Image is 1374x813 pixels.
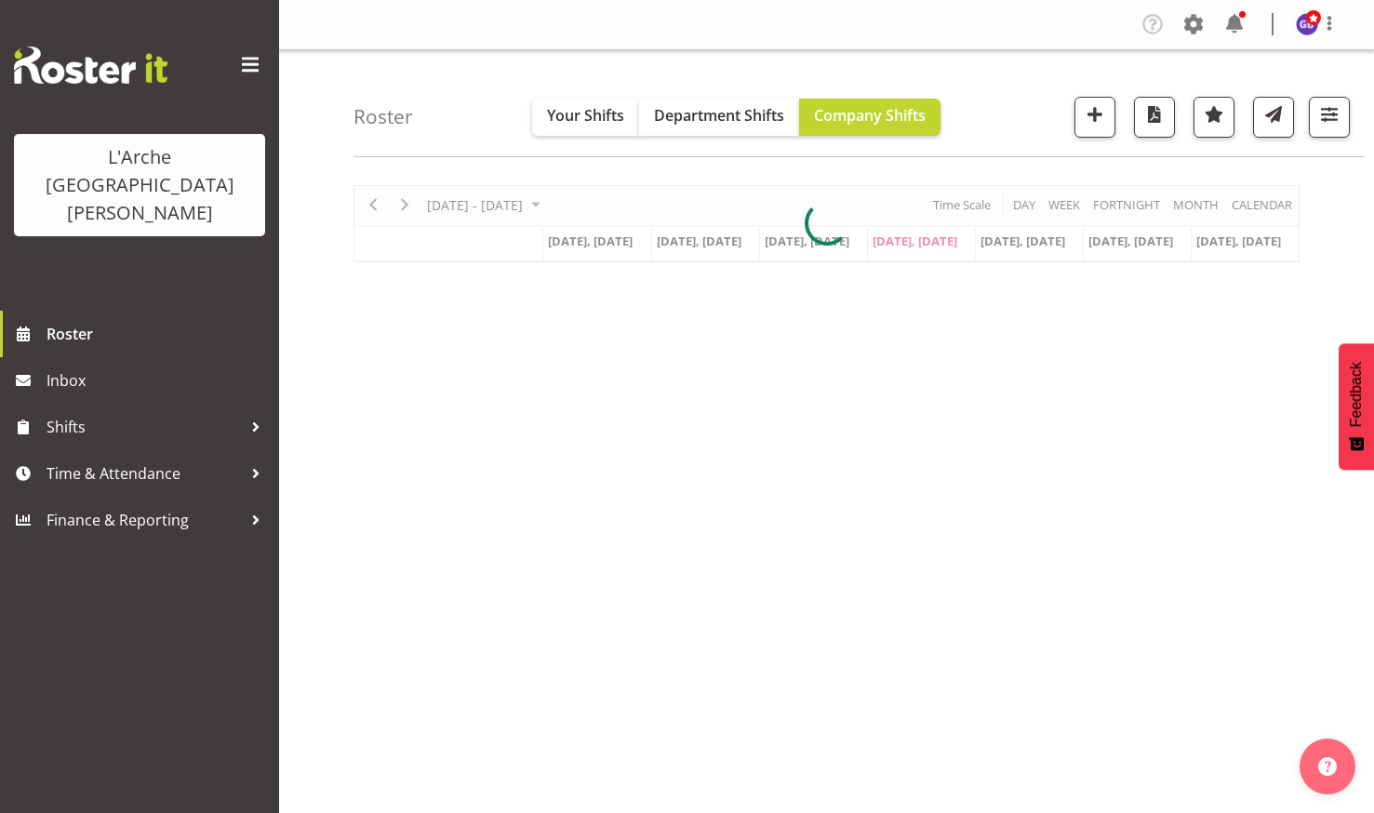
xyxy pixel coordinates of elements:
span: Department Shifts [654,105,784,126]
button: Highlight an important date within the roster. [1194,97,1234,138]
img: gillian-bradshaw10168.jpg [1296,13,1318,35]
button: Send a list of all shifts for the selected filtered period to all rostered employees. [1253,97,1294,138]
button: Filter Shifts [1309,97,1350,138]
span: Inbox [47,367,270,394]
span: Time & Attendance [47,460,242,487]
span: Company Shifts [814,105,926,126]
span: Finance & Reporting [47,506,242,534]
img: help-xxl-2.png [1318,757,1337,776]
button: Company Shifts [799,99,940,136]
div: L'Arche [GEOGRAPHIC_DATA][PERSON_NAME] [33,143,247,227]
span: Feedback [1348,362,1365,427]
button: Download a PDF of the roster according to the set date range. [1134,97,1175,138]
button: Feedback - Show survey [1339,343,1374,470]
button: Your Shifts [532,99,639,136]
img: Rosterit website logo [14,47,167,84]
h4: Roster [354,106,413,127]
span: Roster [47,320,270,348]
span: Your Shifts [547,105,624,126]
span: Shifts [47,413,242,441]
button: Department Shifts [639,99,799,136]
button: Add a new shift [1074,97,1115,138]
